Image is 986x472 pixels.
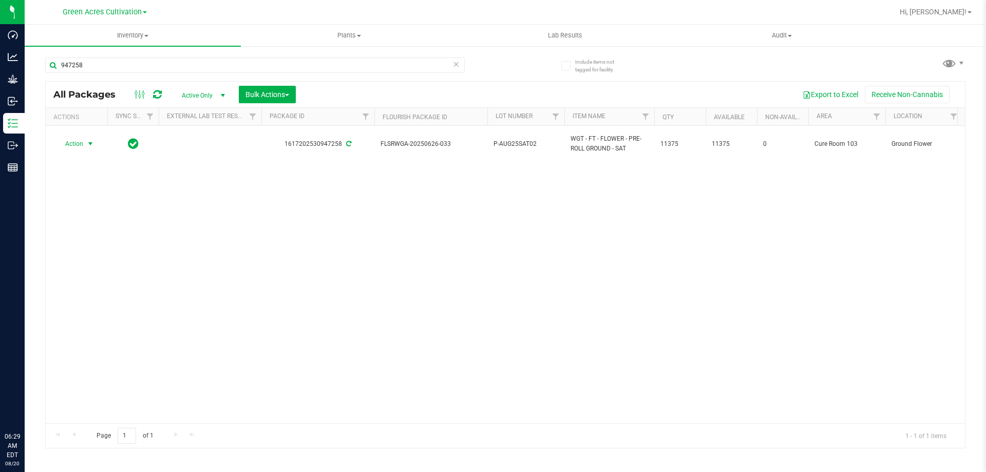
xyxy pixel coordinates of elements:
[637,108,654,125] a: Filter
[662,114,674,121] a: Qty
[10,390,41,421] iframe: Resource center
[244,108,261,125] a: Filter
[494,139,558,149] span: P-AUG25SAT02
[8,74,18,84] inline-svg: Grow
[116,112,155,120] a: Sync Status
[571,134,648,154] span: WGT - FT - FLOWER - PRE-ROLL GROUND - SAT
[868,108,885,125] a: Filter
[573,112,605,120] a: Item Name
[8,30,18,40] inline-svg: Dashboard
[8,140,18,150] inline-svg: Outbound
[674,25,890,46] a: Audit
[547,108,564,125] a: Filter
[128,137,139,151] span: In Sync
[8,118,18,128] inline-svg: Inventory
[383,114,447,121] a: Flourish Package ID
[765,114,811,121] a: Non-Available
[239,86,296,103] button: Bulk Actions
[496,112,533,120] a: Lot Number
[457,25,673,46] a: Lab Results
[897,428,955,443] span: 1 - 1 of 1 items
[241,25,457,46] a: Plants
[241,31,457,40] span: Plants
[245,90,289,99] span: Bulk Actions
[88,428,162,444] span: Page of 1
[345,140,351,147] span: Sync from Compliance System
[575,58,627,73] span: Include items not tagged for facility
[674,31,889,40] span: Audit
[260,139,376,149] div: 1617202530947258
[167,112,248,120] a: External Lab Test Result
[5,432,20,460] p: 06:29 AM EDT
[63,8,142,16] span: Green Acres Cultivation
[8,96,18,106] inline-svg: Inbound
[714,114,745,121] a: Available
[796,86,865,103] button: Export to Excel
[8,162,18,173] inline-svg: Reports
[452,58,460,71] span: Clear
[53,114,103,121] div: Actions
[534,31,596,40] span: Lab Results
[814,139,879,149] span: Cure Room 103
[817,112,832,120] a: Area
[142,108,159,125] a: Filter
[84,137,97,151] span: select
[118,428,136,444] input: 1
[53,89,126,100] span: All Packages
[56,137,84,151] span: Action
[945,108,962,125] a: Filter
[894,112,922,120] a: Location
[900,8,966,16] span: Hi, [PERSON_NAME]!
[892,139,956,149] span: Ground Flower
[45,58,465,73] input: Search Package ID, Item Name, SKU, Lot or Part Number...
[25,25,241,46] a: Inventory
[660,139,699,149] span: 11375
[8,52,18,62] inline-svg: Analytics
[712,139,751,149] span: 11375
[865,86,950,103] button: Receive Non-Cannabis
[763,139,802,149] span: 0
[357,108,374,125] a: Filter
[5,460,20,467] p: 08/20
[381,139,481,149] span: FLSRWGA-20250626-033
[270,112,305,120] a: Package ID
[25,31,241,40] span: Inventory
